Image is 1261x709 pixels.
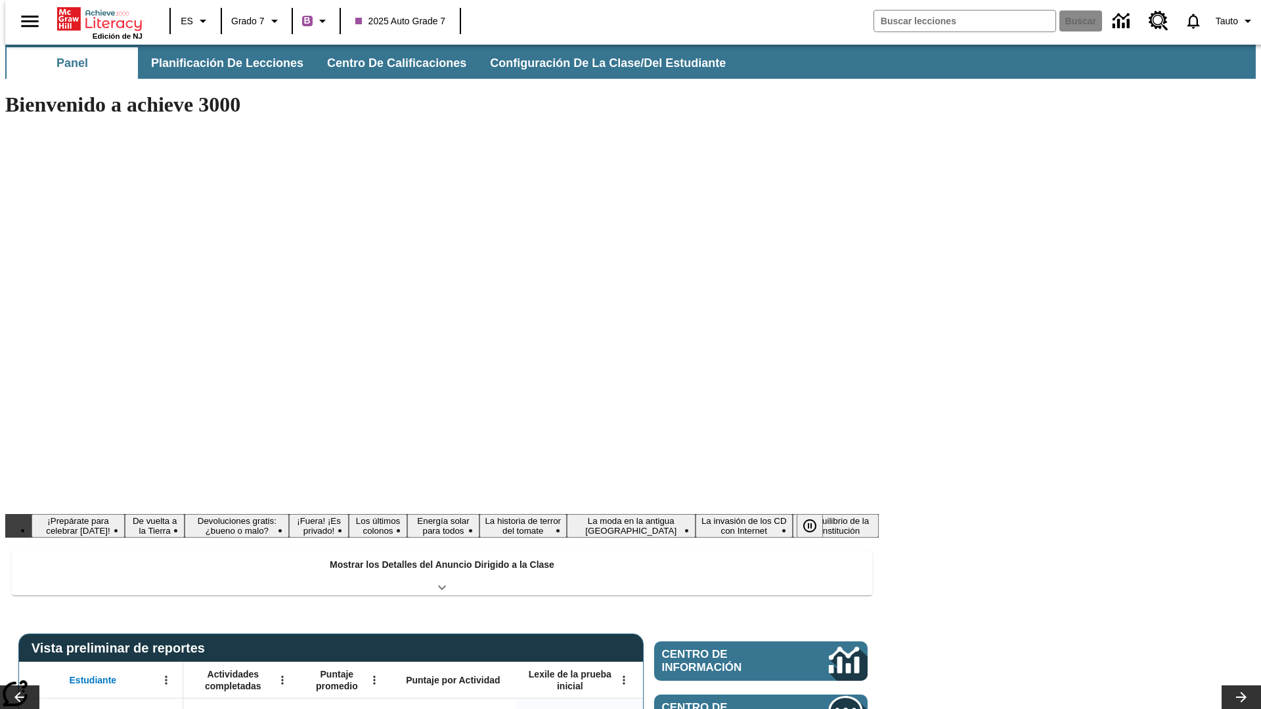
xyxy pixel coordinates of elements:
button: Diapositiva 4 ¡Fuera! ¡Es privado! [289,514,348,538]
span: Centro de calificaciones [327,56,466,71]
span: Panel [56,56,88,71]
div: Subbarra de navegación [5,45,1256,79]
button: Abrir el menú lateral [11,2,49,41]
button: Panel [7,47,138,79]
button: Diapositiva 1 ¡Prepárate para celebrar Juneteenth! [32,514,125,538]
button: Boost El color de la clase es morado/púrpura. Cambiar el color de la clase. [297,9,336,33]
button: Diapositiva 8 La moda en la antigua Roma [567,514,696,538]
button: Abrir menú [614,670,634,690]
h1: Bienvenido a achieve 3000 [5,93,879,117]
span: 2025 Auto Grade 7 [355,14,446,28]
div: Pausar [797,514,836,538]
button: Diapositiva 5 Los últimos colonos [349,514,408,538]
button: Diapositiva 7 La historia de terror del tomate [479,514,567,538]
button: Diapositiva 3 Devoluciones gratis: ¿bueno o malo? [185,514,289,538]
div: Portada [57,5,143,40]
span: Puntaje por Actividad [406,674,500,686]
a: Centro de información [654,641,868,681]
span: Puntaje promedio [305,668,368,692]
button: Diapositiva 10 El equilibrio de la Constitución [793,514,879,538]
button: Grado: Grado 7, Elige un grado [226,9,288,33]
button: Pausar [797,514,823,538]
button: Abrir menú [273,670,292,690]
span: ES [181,14,193,28]
button: Abrir menú [156,670,176,690]
span: Vista preliminar de reportes [32,641,211,656]
button: Diapositiva 6 Energía solar para todos [407,514,479,538]
span: Actividades completadas [190,668,277,692]
div: Subbarra de navegación [5,47,738,79]
div: Mostrar los Detalles del Anuncio Dirigido a la Clase [12,550,872,595]
span: Centro de información [662,648,785,674]
span: Lexile de la prueba inicial [522,668,618,692]
button: Configuración de la clase/del estudiante [479,47,736,79]
button: Diapositiva 9 La invasión de los CD con Internet [696,514,793,538]
span: Tauto [1216,14,1238,28]
a: Centro de información [1105,3,1141,39]
button: Lenguaje: ES, Selecciona un idioma [175,9,217,33]
span: Configuración de la clase/del estudiante [490,56,726,71]
a: Notificaciones [1176,4,1210,38]
span: Grado 7 [231,14,265,28]
button: Perfil/Configuración [1210,9,1261,33]
span: B [304,12,311,29]
button: Centro de calificaciones [317,47,477,79]
span: Planificación de lecciones [151,56,303,71]
input: Buscar campo [874,11,1055,32]
button: Carrusel de lecciones, seguir [1222,685,1261,709]
p: Mostrar los Detalles del Anuncio Dirigido a la Clase [330,558,554,572]
a: Centro de recursos, Se abrirá en una pestaña nueva. [1141,3,1176,39]
span: Estudiante [70,674,117,686]
button: Abrir menú [365,670,384,690]
span: Edición de NJ [93,32,143,40]
button: Planificación de lecciones [141,47,314,79]
a: Portada [57,6,143,32]
button: Diapositiva 2 De vuelta a la Tierra [125,514,185,538]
